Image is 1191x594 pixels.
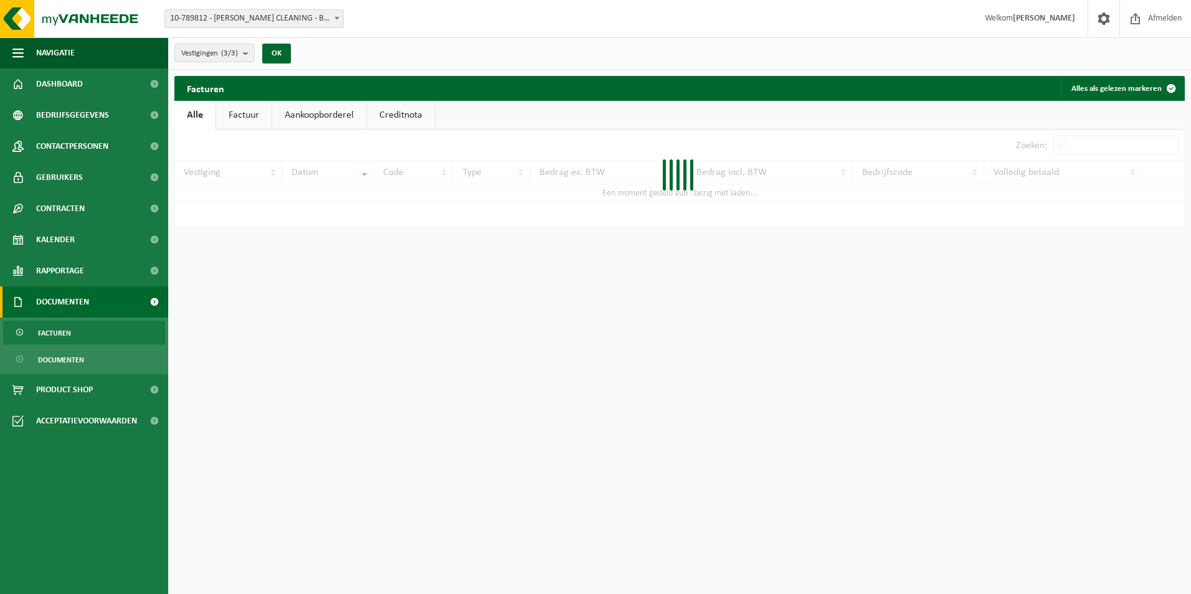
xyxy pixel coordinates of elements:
span: Vestigingen [181,44,238,63]
a: Aankoopborderel [272,101,366,130]
span: Rapportage [36,255,84,286]
button: Alles als gelezen markeren [1061,76,1184,101]
h2: Facturen [174,76,237,100]
span: 10-789812 - KRISTAL CLEANING - BISSEGEM [165,10,343,27]
span: Contracten [36,193,85,224]
count: (3/3) [221,49,238,57]
a: Alle [174,101,216,130]
a: Documenten [3,347,165,371]
button: Vestigingen(3/3) [174,44,255,62]
span: Product Shop [36,374,93,405]
span: Acceptatievoorwaarden [36,405,137,436]
span: Documenten [38,348,84,372]
a: Facturen [3,321,165,344]
span: Contactpersonen [36,131,108,162]
span: Dashboard [36,68,83,100]
strong: [PERSON_NAME] [1013,14,1075,23]
span: Kalender [36,224,75,255]
span: Facturen [38,321,71,345]
span: Navigatie [36,37,75,68]
span: 10-789812 - KRISTAL CLEANING - BISSEGEM [164,9,344,28]
a: Creditnota [367,101,435,130]
span: Bedrijfsgegevens [36,100,109,131]
button: OK [262,44,291,64]
span: Gebruikers [36,162,83,193]
span: Documenten [36,286,89,318]
a: Factuur [216,101,272,130]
